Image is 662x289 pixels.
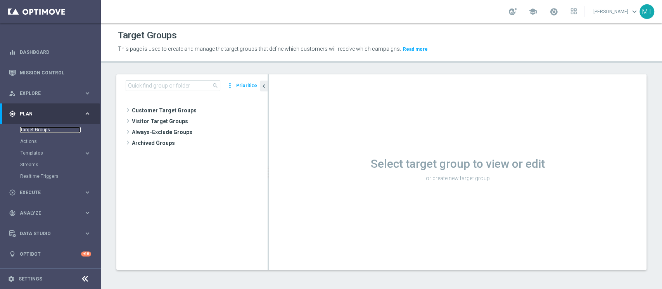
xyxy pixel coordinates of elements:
div: Data Studio [9,230,84,237]
a: Actions [20,138,81,144]
a: Optibot [20,244,81,264]
button: Read more [402,45,429,53]
a: Dashboard [20,42,91,62]
span: Customer Target Groups [132,105,268,116]
div: Analyze [9,210,84,217]
span: Execute [20,190,84,195]
div: +10 [81,251,91,256]
div: MT [640,4,654,19]
div: Target Groups [20,124,100,136]
input: Quick find group or folder [126,80,220,91]
a: Mission Control [20,62,91,83]
a: Streams [20,162,81,168]
i: keyboard_arrow_right [84,189,91,196]
a: Settings [19,277,42,281]
i: settings [8,275,15,282]
span: Plan [20,112,84,116]
div: Optibot [9,244,91,264]
div: Execute [9,189,84,196]
i: more_vert [226,80,234,91]
h1: Select target group to view or edit [269,157,646,171]
button: Templates keyboard_arrow_right [20,150,92,156]
div: Streams [20,159,100,170]
button: Mission Control [9,70,92,76]
button: Data Studio keyboard_arrow_right [9,231,92,237]
div: Realtime Triggers [20,170,100,182]
i: keyboard_arrow_right [84,110,91,117]
span: Explore [20,91,84,96]
i: keyboard_arrow_right [84,209,91,217]
a: Target Groups [20,127,81,133]
button: equalizer Dashboard [9,49,92,55]
a: [PERSON_NAME]keyboard_arrow_down [593,6,640,17]
i: track_changes [9,210,16,217]
button: track_changes Analyze keyboard_arrow_right [9,210,92,216]
span: Templates [21,151,76,155]
i: equalizer [9,49,16,56]
div: Plan [9,110,84,117]
span: Data Studio [20,231,84,236]
span: This page is used to create and manage the target groups that define which customers will receive... [118,46,401,52]
button: person_search Explore keyboard_arrow_right [9,90,92,96]
div: Actions [20,136,100,147]
div: Explore [9,90,84,97]
i: chevron_left [260,83,268,90]
i: gps_fixed [9,110,16,117]
span: Visitor Target Groups [132,116,268,127]
i: person_search [9,90,16,97]
i: keyboard_arrow_right [84,150,91,157]
i: keyboard_arrow_right [84,89,91,97]
span: keyboard_arrow_down [630,7,639,16]
button: lightbulb Optibot +10 [9,251,92,257]
div: Templates [20,147,100,159]
div: Templates [21,151,84,155]
span: search [212,83,218,89]
span: school [529,7,537,16]
span: Analyze [20,211,84,215]
i: lightbulb [9,251,16,258]
button: play_circle_outline Execute keyboard_arrow_right [9,189,92,196]
div: Mission Control [9,62,91,83]
i: keyboard_arrow_right [84,230,91,237]
span: Always-Exclude Groups [132,127,268,138]
i: play_circle_outline [9,189,16,196]
p: or create new target group [269,175,646,182]
a: Realtime Triggers [20,173,81,179]
button: gps_fixed Plan keyboard_arrow_right [9,111,92,117]
h1: Target Groups [118,30,177,41]
span: Archived Groups [132,138,268,148]
button: chevron_left [260,81,268,91]
div: Dashboard [9,42,91,62]
button: Prioritize [235,81,258,91]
